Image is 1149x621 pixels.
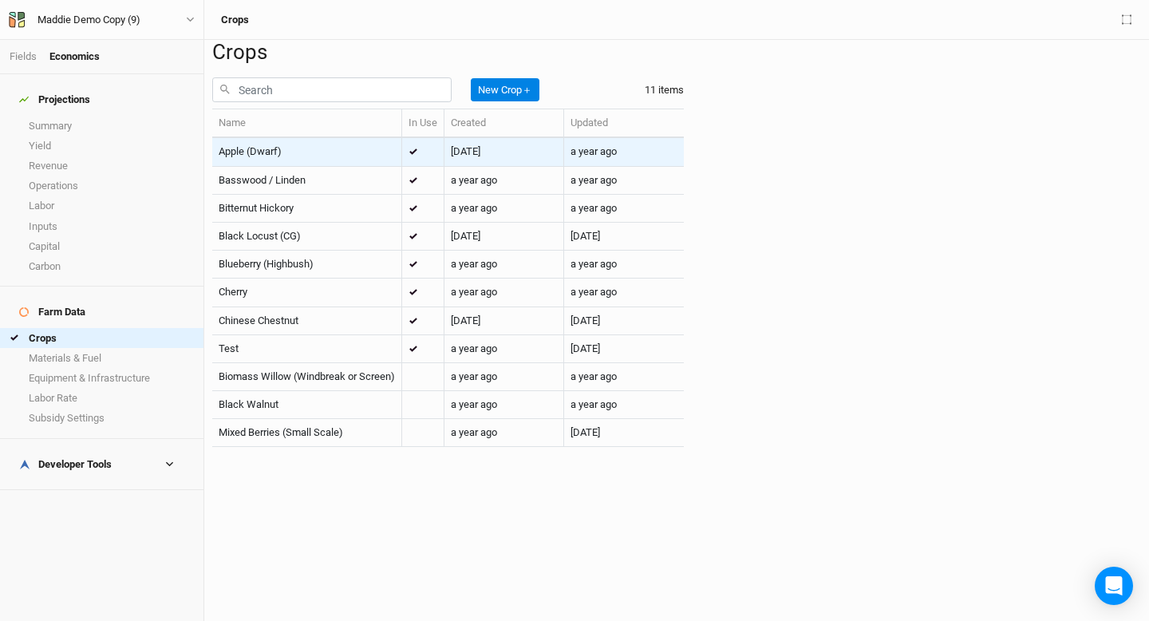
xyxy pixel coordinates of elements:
[444,109,564,138] th: Created
[571,398,617,410] span: Sep 16, 2024 4:59 PM
[571,286,617,298] span: Nov 14, 2024 7:08 PM
[571,370,617,382] span: Sep 13, 2024 3:24 PM
[19,93,90,106] div: Projections
[451,286,497,298] span: Sep 13, 2024 3:22 PM
[571,174,617,186] span: Sep 16, 2024 4:56 PM
[49,49,100,64] div: Economics
[219,145,282,157] span: Apple (Dwarf)
[219,314,298,326] span: Chinese Chestnut
[219,426,343,438] span: Mixed Berries (Small Scale)
[19,306,85,318] div: Farm Data
[451,398,497,410] span: Sep 16, 2024 4:59 PM
[451,230,480,242] span: Nov 27, 2023 5:56 PM
[219,342,239,354] span: Test
[219,370,395,382] span: Biomass Willow (Windbreak or Screen)
[571,342,600,354] span: Jan 14, 2025 8:45 PM
[212,77,452,102] input: Search
[451,342,497,354] span: Sep 13, 2024 3:22 PM
[564,109,684,138] th: Updated
[212,40,1141,65] h1: Crops
[219,174,306,186] span: Basswood / Linden
[10,50,37,62] a: Fields
[221,14,249,26] h3: Crops
[1095,567,1133,605] div: Open Intercom Messenger
[645,83,684,97] div: 11 items
[219,286,247,298] span: Cherry
[451,426,497,438] span: Sep 16, 2024 5:55 PM
[571,426,600,438] span: Oct 2, 2025 9:33 AM
[38,12,140,28] div: Maddie Demo Copy (9)
[451,314,480,326] span: Mar 21, 2025 10:43 AM
[471,78,539,102] button: New Crop＋
[219,230,301,242] span: Black Locust (CG)
[451,258,497,270] span: Nov 14, 2024 7:06 PM
[212,109,402,138] th: Name
[10,449,194,481] h4: Developer Tools
[451,174,497,186] span: Sep 16, 2024 4:56 PM
[451,370,497,382] span: Sep 13, 2024 3:24 PM
[219,202,294,214] span: Bitternut Hickory
[402,109,444,138] th: In Use
[8,11,195,29] button: Maddie Demo Copy (9)
[451,145,480,157] span: Nov 27, 2023 5:56 PM
[219,258,314,270] span: Blueberry (Highbush)
[19,458,112,471] div: Developer Tools
[571,314,600,326] span: Mar 21, 2025 10:43 AM
[571,258,617,270] span: Nov 14, 2024 7:06 PM
[571,202,617,214] span: Sep 13, 2024 3:24 PM
[571,230,600,242] span: Nov 27, 2023 5:56 PM
[451,202,497,214] span: Sep 13, 2024 3:24 PM
[571,145,617,157] span: Nov 14, 2024 7:09 PM
[219,398,278,410] span: Black Walnut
